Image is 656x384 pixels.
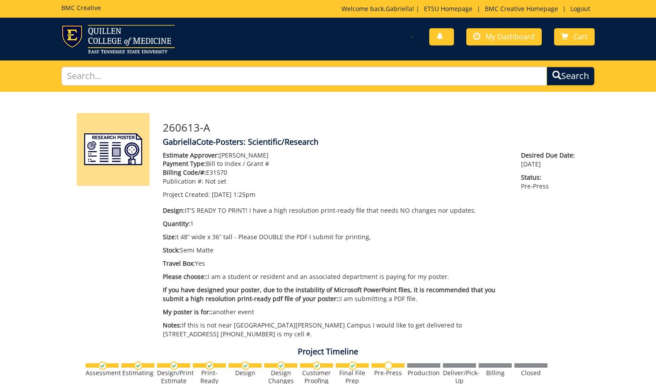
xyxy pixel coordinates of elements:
div: Estimating [121,369,154,377]
p: Bill to Index / Grant # [163,159,508,168]
div: Design [229,369,262,377]
button: Search [547,67,595,86]
p: Pre-Press [521,173,579,191]
span: Billing Code/#: [163,168,206,177]
span: Project Created: [163,190,210,199]
span: Design: [163,206,185,215]
a: Gabriella [386,4,412,13]
img: checkmark [349,361,357,370]
span: [DATE] 1:25pm [212,190,255,199]
div: Production [407,369,440,377]
div: Closed [514,369,547,377]
img: checkmark [98,361,107,370]
span: If you have designed your poster, due to the instability of Microsoft PowerPoint files, it is rec... [163,286,495,303]
img: checkmark [313,361,321,370]
span: Cart [574,32,588,41]
input: Search... [61,67,547,86]
img: checkmark [241,361,250,370]
p: I am submitting a PDF file. [163,286,508,303]
p: IT'S READY TO PRINT! I have a high resolution print-ready file that needs NO changes nor updates. [163,206,508,215]
p: t 48” wide x 36” tall - Please DOUBLE the PDF I submit for printing, [163,233,508,241]
a: Cart [554,28,595,45]
span: Notes: [163,321,182,329]
h4: GabriellaCote-Posters: Scientific/Research [163,138,580,147]
span: Size: [163,233,176,241]
img: checkmark [277,361,285,370]
div: Pre-Press [371,369,405,377]
a: Logout [566,4,595,13]
h3: 260613-A [163,122,580,133]
p: [DATE] [521,151,579,169]
img: no [384,361,393,370]
span: Not set [205,177,226,185]
img: Product featured image [77,113,150,186]
p: Yes [163,259,508,268]
span: Status: [521,173,579,182]
img: checkmark [170,361,178,370]
a: ETSU Homepage [420,4,477,13]
a: BMC Creative Homepage [480,4,562,13]
h4: Project Timeline [70,347,586,356]
span: Publication #: [163,177,203,185]
p: If this is not near [GEOGRAPHIC_DATA][PERSON_NAME] Campus I would like to get delivered to [STREE... [163,321,508,339]
span: Desired Due Date: [521,151,579,160]
img: ETSU logo [61,25,175,53]
span: Quantity: [163,219,190,228]
span: Estimate Approver: [163,151,219,159]
p: Semi Matte [163,246,508,255]
p: [PERSON_NAME] [163,151,508,160]
div: Assessment [86,369,119,377]
span: My poster is for:: [163,308,213,316]
img: checkmark [206,361,214,370]
span: Payment Type: [163,159,206,168]
img: checkmark [134,361,142,370]
p: Welcome back, ! | | | [341,4,595,13]
p: I am a student or resident and an associated department is paying for my poster. [163,272,508,281]
p: another event [163,308,508,316]
span: Stock: [163,246,180,254]
span: Please choose:: [163,272,208,281]
span: Travel Box: [163,259,195,267]
p: E31570 [163,168,508,177]
a: My Dashboard [466,28,542,45]
span: My Dashboard [486,32,535,41]
div: Billing [479,369,512,377]
h5: BMC Creative [61,4,101,11]
p: 1 [163,219,508,228]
